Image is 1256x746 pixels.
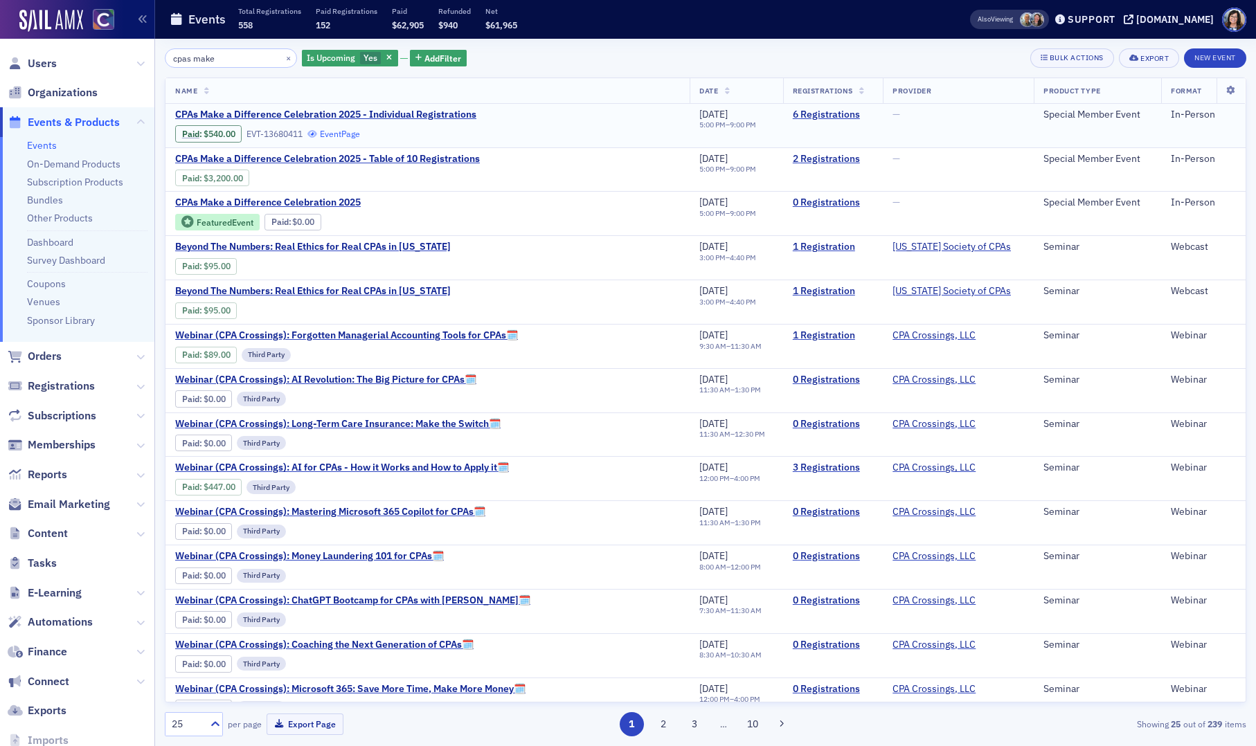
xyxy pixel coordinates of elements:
[175,197,408,209] span: CPAs Make a Difference Celebration 2025
[699,152,728,165] span: [DATE]
[28,349,62,364] span: Orders
[204,173,243,183] span: $3,200.00
[793,639,873,651] a: 0 Registrations
[175,462,509,474] span: Webinar (CPA Crossings): AI for CPAs - How it Works and How to Apply it🗓️
[730,164,756,174] time: 9:00 PM
[438,19,458,30] span: $940
[1043,241,1151,253] div: Seminar
[8,56,57,71] a: Users
[730,606,762,615] time: 11:30 AM
[28,556,57,571] span: Tasks
[204,305,231,316] span: $95.00
[699,120,726,129] time: 5:00 PM
[182,438,199,448] a: Paid
[246,480,296,494] div: Third Party
[182,615,204,625] span: :
[892,241,1011,253] a: [US_STATE] Society of CPAs
[182,173,204,183] span: :
[424,52,461,64] span: Add Filter
[730,208,756,218] time: 9:00 PM
[204,438,226,448] span: $0.00
[282,51,295,64] button: ×
[699,518,761,527] div: –
[19,10,83,32] a: SailAMX
[175,550,444,563] a: Webinar (CPA Crossings): Money Laundering 101 for CPAs🗓️
[793,550,873,563] a: 0 Registrations
[182,261,204,271] span: :
[699,417,728,430] span: [DATE]
[978,15,991,24] div: Also
[8,467,67,482] a: Reports
[175,418,501,430] span: Webinar (CPA Crossings): Long-Term Care Insurance: Make the Switch🗓️
[27,314,95,327] a: Sponsor Library
[699,297,726,307] time: 3:00 PM
[699,373,728,385] span: [DATE]
[485,6,517,16] p: Net
[620,712,644,736] button: 1
[28,497,110,512] span: Email Marketing
[1136,13,1214,26] div: [DOMAIN_NAME]
[175,594,530,607] a: Webinar (CPA Crossings): ChatGPT Bootcamp for CPAs with [PERSON_NAME]🗓️
[28,379,95,394] span: Registrations
[892,196,900,208] span: —
[699,329,728,341] span: [DATE]
[83,9,114,33] a: View Homepage
[699,651,762,659] div: –
[1043,550,1151,563] div: Seminar
[892,374,976,386] a: CPA Crossings, LLC
[28,56,57,71] span: Users
[699,284,728,297] span: [DATE]
[204,659,226,669] span: $0.00
[8,437,96,453] a: Memberships
[28,437,96,453] span: Memberships
[392,19,424,30] span: $62,905
[182,129,199,139] a: Paid
[978,15,1013,24] span: Viewing
[27,278,66,290] a: Coupons
[1184,51,1246,63] a: New Event
[699,165,756,174] div: –
[699,240,728,253] span: [DATE]
[8,615,93,630] a: Automations
[699,650,726,659] time: 8:30 AM
[699,209,756,218] div: –
[735,429,765,439] time: 12:30 PM
[182,526,204,536] span: :
[892,418,976,430] a: CPA Crossings, LLC
[1184,48,1246,68] button: New Event
[204,394,226,404] span: $0.00
[699,606,726,615] time: 7:30 AM
[892,462,976,474] a: CPA Crossings, LLC
[237,525,286,538] div: Third Party
[182,349,204,360] span: :
[699,385,761,394] div: –
[438,6,471,16] p: Refunded
[392,6,424,16] p: Paid
[27,176,123,188] a: Subscription Products
[892,86,931,95] span: Provider
[892,418,980,430] span: CPA Crossings, LLC
[237,657,286,671] div: Third Party
[242,348,291,362] div: Third Party
[485,19,517,30] span: $61,965
[364,52,377,63] span: Yes
[1171,639,1236,651] div: Webinar
[175,655,232,672] div: Paid: 0 - $0
[1020,12,1034,27] span: Derrol Moorhead
[28,467,67,482] span: Reports
[699,505,728,518] span: [DATE]
[175,197,440,209] a: CPAs Make a Difference Celebration 2025
[699,86,718,95] span: Date
[699,606,762,615] div: –
[1171,241,1236,253] div: Webcast
[892,285,1011,298] span: Colorado Society of CPAs
[175,639,474,651] a: Webinar (CPA Crossings): Coaching the Next Generation of CPAs🗓️
[238,6,301,16] p: Total Registrations
[188,11,226,28] h1: Events
[182,261,199,271] a: Paid
[734,473,760,483] time: 4:00 PM
[175,109,476,121] a: CPAs Make a Difference Celebration 2025 - Individual Registrations
[699,562,726,572] time: 8:00 AM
